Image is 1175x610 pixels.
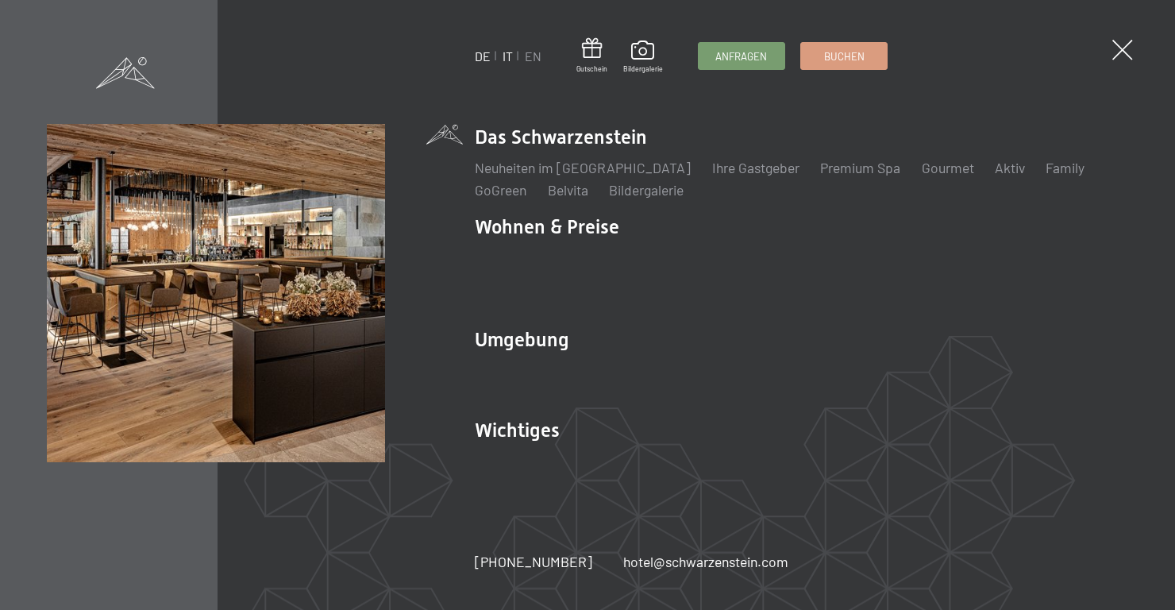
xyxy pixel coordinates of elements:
[475,553,592,570] span: [PHONE_NUMBER]
[609,181,684,199] a: Bildergalerie
[623,41,663,74] a: Bildergalerie
[475,552,592,572] a: [PHONE_NUMBER]
[475,181,526,199] a: GoGreen
[576,64,607,74] span: Gutschein
[1046,159,1084,176] a: Family
[995,159,1025,176] a: Aktiv
[475,159,691,176] a: Neuheiten im [GEOGRAPHIC_DATA]
[623,64,663,74] span: Bildergalerie
[475,48,491,64] a: DE
[820,159,900,176] a: Premium Spa
[922,159,974,176] a: Gourmet
[576,38,607,74] a: Gutschein
[525,48,541,64] a: EN
[548,181,588,199] a: Belvita
[715,49,767,64] span: Anfragen
[623,552,788,572] a: hotel@schwarzenstein.com
[824,49,865,64] span: Buchen
[503,48,513,64] a: IT
[699,43,784,69] a: Anfragen
[712,159,799,176] a: Ihre Gastgeber
[801,43,887,69] a: Buchen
